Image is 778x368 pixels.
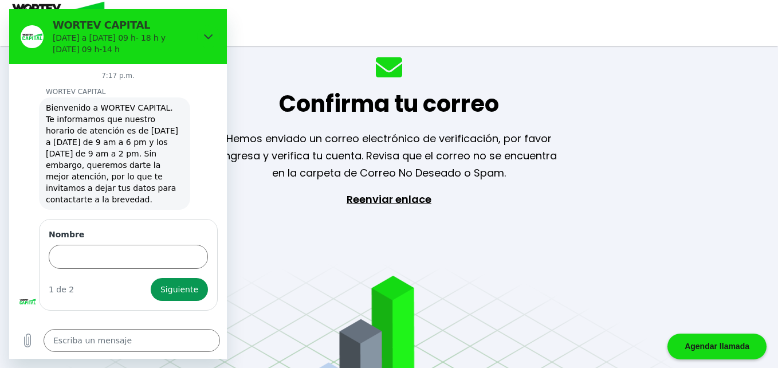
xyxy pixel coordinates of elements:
p: [DATE] a [DATE] 09 h- 18 h y [DATE] 09 h-14 h [44,23,183,46]
div: 1 de 2 [40,275,65,286]
span: Siguiente [151,273,189,287]
p: Reenviar enlace [336,191,442,311]
button: Cargar archivo [7,320,30,343]
p: Hemos enviado un correo electrónico de verificación, por favor ingresa y verifica tu cuenta. Revi... [207,130,571,182]
p: 7:17 p.m. [92,62,125,71]
label: Nombre [40,220,199,231]
div: Agendar llamada [667,334,767,359]
button: Siguiente [142,269,199,292]
p: WORTEV CAPITAL [37,78,218,87]
img: mail-icon.3fa1eb17.svg [376,57,402,77]
iframe: Ventana de mensajería [9,9,227,359]
h2: WORTEV CAPITAL [44,9,183,23]
button: Cerrar [188,16,211,39]
h1: Confirma tu correo [279,87,499,121]
span: Bienvenido a WORTEV CAPITAL. Te informamos que nuestro horario de atención es de [DATE] a [DATE] ... [37,94,172,195]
